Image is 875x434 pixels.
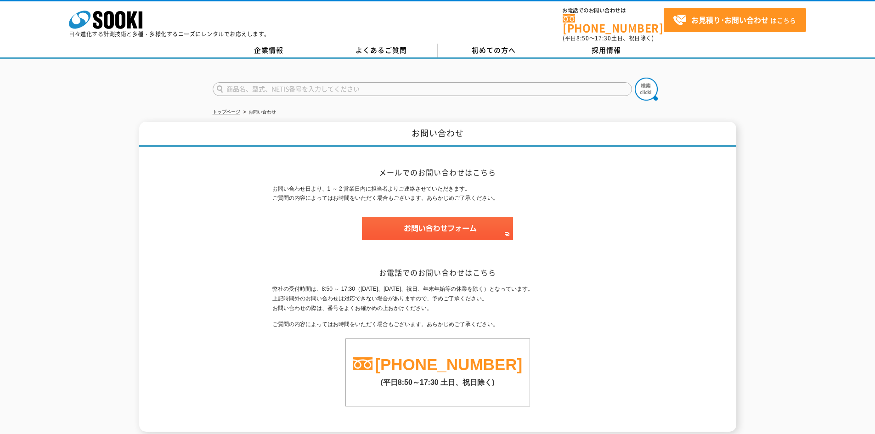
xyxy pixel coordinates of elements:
[472,45,516,55] span: 初めての方へ
[346,373,530,388] p: (平日8:50～17:30 土日、祝日除く)
[213,44,325,57] a: 企業情報
[563,14,664,33] a: [PHONE_NUMBER]
[550,44,663,57] a: 採用情報
[139,122,736,147] h1: お問い合わせ
[362,217,513,240] img: お問い合わせフォーム
[272,320,603,329] p: ご質問の内容によってはお時間をいただく場合もございます。あらかじめご了承ください。
[272,184,603,203] p: お問い合わせ日より、1 ～ 2 営業日内に担当者よりご連絡させていただきます。 ご質問の内容によってはお時間をいただく場合もございます。あらかじめご了承ください。
[438,44,550,57] a: 初めての方へ
[242,107,276,117] li: お問い合わせ
[213,109,240,114] a: トップページ
[635,78,658,101] img: btn_search.png
[595,34,611,42] span: 17:30
[673,13,796,27] span: はこちら
[69,31,270,37] p: 日々進化する計測技術と多種・多様化するニーズにレンタルでお応えします。
[563,34,654,42] span: (平日 ～ 土日、祝日除く)
[375,355,522,373] a: [PHONE_NUMBER]
[272,284,603,313] p: 弊社の受付時間は、8:50 ～ 17:30（[DATE]、[DATE]、祝日、年末年始等の休業を除く）となっています。 上記時間外のお問い合わせは対応できない場合がありますので、予めご了承くださ...
[362,232,513,238] a: お問い合わせフォーム
[691,14,768,25] strong: お見積り･お問い合わせ
[325,44,438,57] a: よくあるご質問
[576,34,589,42] span: 8:50
[272,268,603,277] h2: お電話でのお問い合わせはこちら
[664,8,806,32] a: お見積り･お問い合わせはこちら
[213,82,632,96] input: 商品名、型式、NETIS番号を入力してください
[563,8,664,13] span: お電話でのお問い合わせは
[272,168,603,177] h2: メールでのお問い合わせはこちら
